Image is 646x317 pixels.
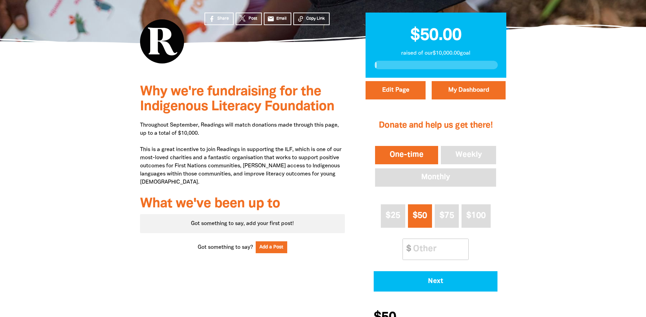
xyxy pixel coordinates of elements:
button: Edit Page [366,81,426,99]
span: $25 [386,212,400,220]
span: Share [217,16,229,22]
p: raised of our $10,000.00 goal [374,49,498,57]
button: Pay with Credit Card [374,271,497,292]
span: Email [276,16,287,22]
p: Throughout September, Readings will match donations made through this page, up to a total of $10,... [140,121,345,186]
button: $75 [435,204,459,228]
button: Copy Link [293,13,330,25]
button: Monthly [374,167,497,188]
input: Other [408,239,468,260]
span: $50.00 [410,28,462,43]
button: $25 [381,204,405,228]
span: Next [383,278,488,285]
h2: Donate and help us get there! [374,112,497,139]
span: $ [403,239,411,260]
div: Paginated content [140,214,345,233]
span: $50 [413,212,427,220]
button: Add a Post [256,241,288,253]
a: Share [204,13,234,25]
a: emailEmail [264,13,292,25]
span: Got something to say? [198,243,253,251]
button: $50 [408,204,432,228]
span: Copy Link [306,16,325,22]
span: Why we're fundraising for the Indigenous Literacy Foundation [140,86,334,113]
button: $100 [462,204,491,228]
i: email [267,15,274,22]
h3: What we've been up to [140,197,345,211]
span: Post [249,16,257,22]
a: Post [236,13,262,25]
div: Got something to say, add your first post! [140,214,345,233]
a: My Dashboard [432,81,506,99]
span: $100 [466,212,486,220]
button: One-time [374,145,439,166]
button: Weekly [439,145,498,166]
span: $75 [439,212,454,220]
